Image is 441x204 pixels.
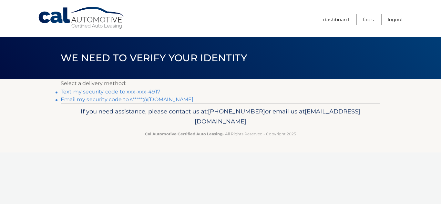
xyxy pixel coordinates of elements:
a: Text my security code to xxx-xxx-4917 [61,89,160,95]
p: - All Rights Reserved - Copyright 2025 [65,131,376,137]
span: [PHONE_NUMBER] [208,108,265,115]
p: If you need assistance, please contact us at: or email us at [65,106,376,127]
a: Dashboard [323,14,349,25]
a: FAQ's [363,14,374,25]
p: Select a delivery method: [61,79,380,88]
a: Email my security code to s*****@[DOMAIN_NAME] [61,96,193,102]
a: Logout [388,14,403,25]
strong: Cal Automotive Certified Auto Leasing [145,131,222,136]
span: We need to verify your identity [61,52,247,64]
a: Cal Automotive [38,6,125,29]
